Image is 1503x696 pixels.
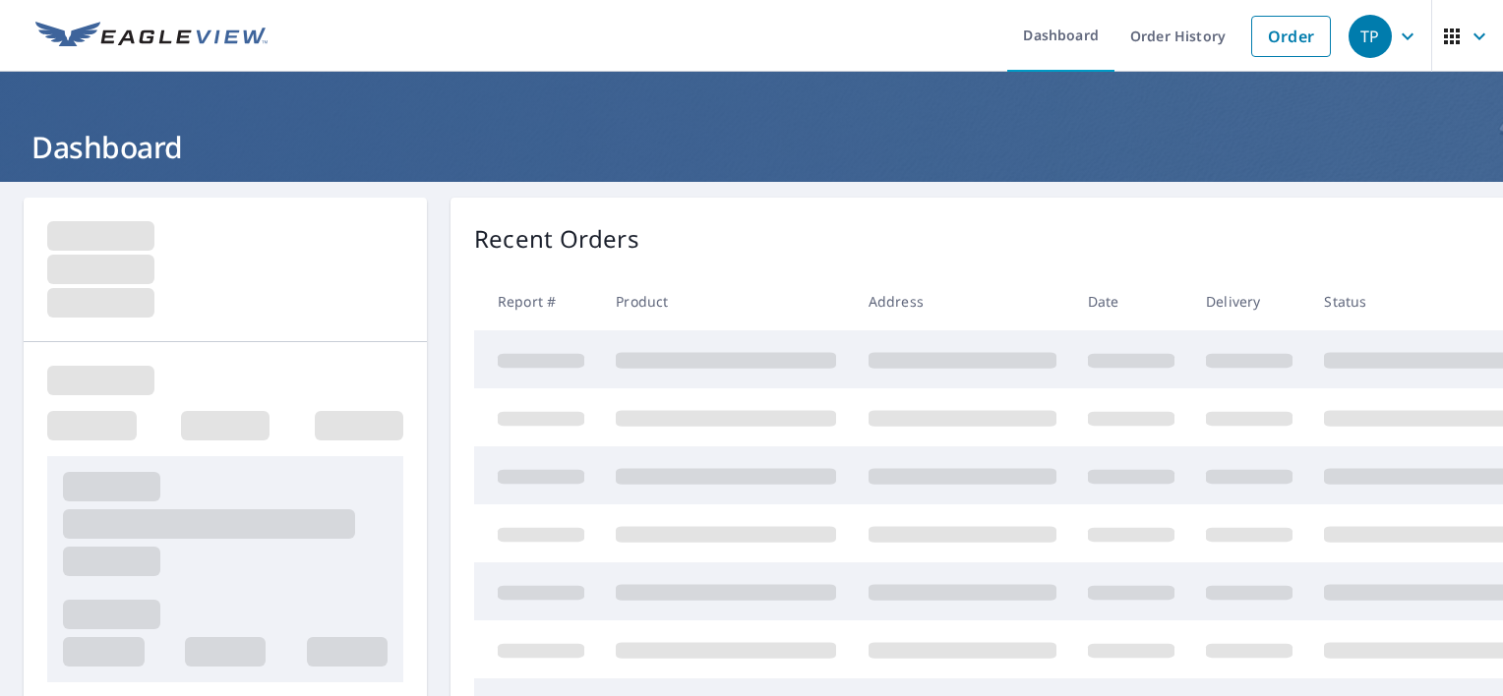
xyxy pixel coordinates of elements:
[1190,272,1308,330] th: Delivery
[853,272,1072,330] th: Address
[600,272,852,330] th: Product
[474,272,600,330] th: Report #
[24,127,1479,167] h1: Dashboard
[1251,16,1331,57] a: Order
[1349,15,1392,58] div: TP
[1072,272,1190,330] th: Date
[474,221,639,257] p: Recent Orders
[35,22,268,51] img: EV Logo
